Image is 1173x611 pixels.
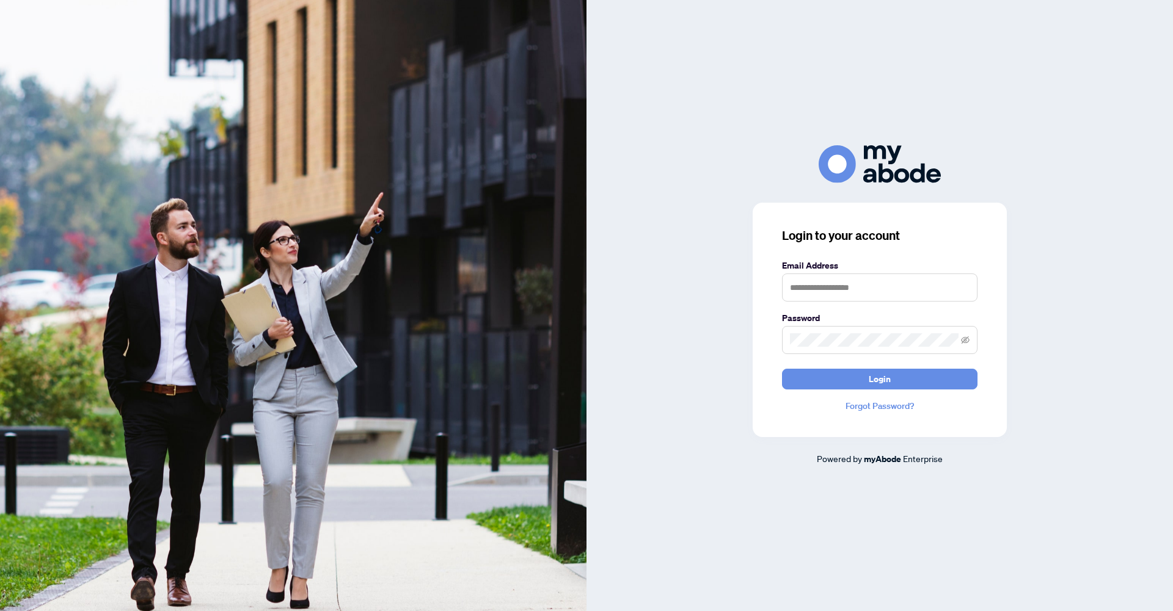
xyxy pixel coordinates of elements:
h3: Login to your account [782,227,977,244]
a: myAbode [864,452,901,466]
span: Enterprise [903,453,943,464]
span: Powered by [817,453,862,464]
label: Email Address [782,259,977,272]
label: Password [782,311,977,325]
span: Login [869,369,891,389]
button: Login [782,369,977,389]
img: ma-logo [819,145,941,183]
span: eye-invisible [961,336,970,344]
a: Forgot Password? [782,399,977,413]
